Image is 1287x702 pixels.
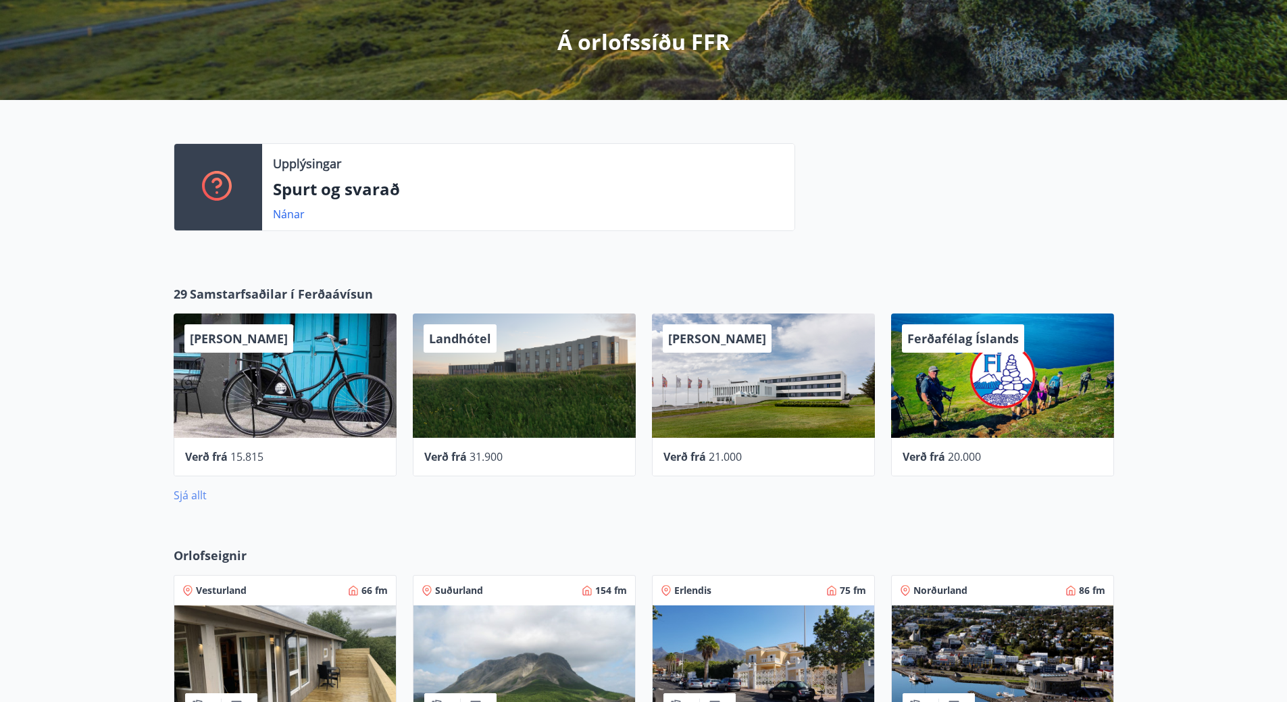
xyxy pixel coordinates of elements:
[674,584,711,597] span: Erlendis
[185,449,228,464] span: Verð frá
[429,330,491,347] span: Landhótel
[595,584,627,597] span: 154 fm
[903,449,945,464] span: Verð frá
[435,584,483,597] span: Suðurland
[174,285,187,303] span: 29
[361,584,388,597] span: 66 fm
[907,330,1019,347] span: Ferðafélag Íslands
[668,330,766,347] span: [PERSON_NAME]
[557,27,730,57] p: Á orlofssíðu FFR
[190,285,373,303] span: Samstarfsaðilar í Ferðaávísun
[709,449,742,464] span: 21.000
[174,547,247,564] span: Orlofseignir
[190,330,288,347] span: [PERSON_NAME]
[196,584,247,597] span: Vesturland
[470,449,503,464] span: 31.900
[1079,584,1105,597] span: 86 fm
[273,155,341,172] p: Upplýsingar
[913,584,967,597] span: Norðurland
[230,449,263,464] span: 15.815
[273,207,305,222] a: Nánar
[948,449,981,464] span: 20.000
[424,449,467,464] span: Verð frá
[273,178,784,201] p: Spurt og svarað
[174,488,207,503] a: Sjá allt
[663,449,706,464] span: Verð frá
[840,584,866,597] span: 75 fm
